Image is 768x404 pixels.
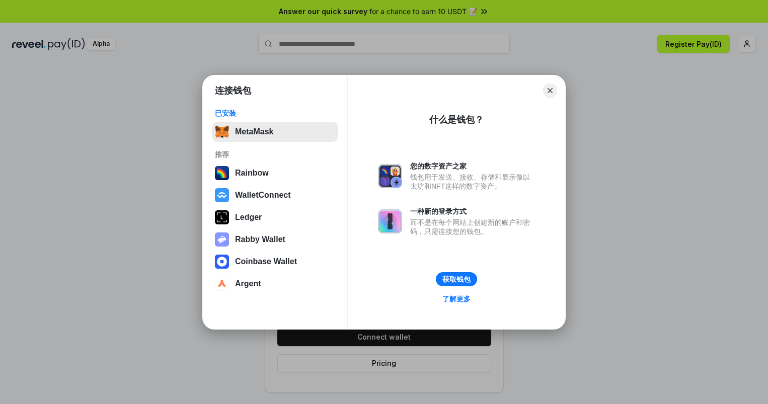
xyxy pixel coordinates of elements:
div: 推荐 [215,150,335,159]
button: Coinbase Wallet [212,252,338,272]
img: svg+xml,%3Csvg%20width%3D%2228%22%20height%3D%2228%22%20viewBox%3D%220%200%2028%2028%22%20fill%3D... [215,255,229,269]
img: svg+xml,%3Csvg%20fill%3D%22none%22%20height%3D%2233%22%20viewBox%3D%220%200%2035%2033%22%20width%... [215,125,229,139]
div: 钱包用于发送、接收、存储和显示像以太坊和NFT这样的数字资产。 [410,173,535,191]
div: 了解更多 [442,294,471,303]
button: 获取钱包 [436,272,477,286]
div: Ledger [235,213,262,222]
button: Close [543,84,557,98]
div: 而不是在每个网站上创建新的账户和密码，只需连接您的钱包。 [410,218,535,236]
button: Rainbow [212,163,338,183]
img: svg+xml,%3Csvg%20width%3D%2228%22%20height%3D%2228%22%20viewBox%3D%220%200%2028%2028%22%20fill%3D... [215,188,229,202]
a: 了解更多 [436,292,477,305]
button: Ledger [212,207,338,227]
div: WalletConnect [235,191,291,200]
button: WalletConnect [212,185,338,205]
div: Coinbase Wallet [235,257,297,266]
img: svg+xml,%3Csvg%20xmlns%3D%22http%3A%2F%2Fwww.w3.org%2F2000%2Fsvg%22%20fill%3D%22none%22%20viewBox... [215,232,229,247]
img: svg+xml,%3Csvg%20width%3D%2228%22%20height%3D%2228%22%20viewBox%3D%220%200%2028%2028%22%20fill%3D... [215,277,229,291]
h1: 连接钱包 [215,85,251,97]
button: Argent [212,274,338,294]
button: Rabby Wallet [212,229,338,250]
div: Rainbow [235,169,269,178]
div: 获取钱包 [442,275,471,284]
div: 什么是钱包？ [429,114,484,126]
div: 已安装 [215,109,335,118]
div: Rabby Wallet [235,235,285,244]
div: MetaMask [235,127,273,136]
img: svg+xml,%3Csvg%20width%3D%22120%22%20height%3D%22120%22%20viewBox%3D%220%200%20120%20120%22%20fil... [215,166,229,180]
div: 一种新的登录方式 [410,207,535,216]
img: svg+xml,%3Csvg%20xmlns%3D%22http%3A%2F%2Fwww.w3.org%2F2000%2Fsvg%22%20fill%3D%22none%22%20viewBox... [378,209,402,233]
img: svg+xml,%3Csvg%20xmlns%3D%22http%3A%2F%2Fwww.w3.org%2F2000%2Fsvg%22%20fill%3D%22none%22%20viewBox... [378,164,402,188]
div: Argent [235,279,261,288]
button: MetaMask [212,122,338,142]
div: 您的数字资产之家 [410,161,535,171]
img: svg+xml,%3Csvg%20xmlns%3D%22http%3A%2F%2Fwww.w3.org%2F2000%2Fsvg%22%20width%3D%2228%22%20height%3... [215,210,229,224]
